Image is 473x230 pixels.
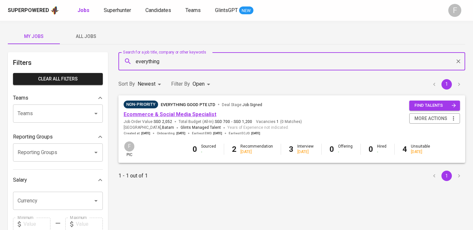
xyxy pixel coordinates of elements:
[227,125,289,131] span: Years of Experience not indicated.
[145,6,172,15] a: Candidates
[124,111,216,117] a: Ecommerce & Social Media Specialist
[251,131,260,136] span: [DATE]
[215,7,238,13] span: GlintsGPT
[402,145,407,154] b: 4
[330,145,334,154] b: 0
[13,130,103,143] div: Reporting Groups
[162,125,174,131] span: Batam
[297,149,314,155] div: [DATE]
[138,80,155,88] p: Newest
[239,7,253,14] span: NEW
[222,103,262,107] span: Deal Stage :
[118,172,148,180] p: 1 - 1 out of 1
[145,7,171,13] span: Candidates
[124,131,150,136] span: Created at :
[13,174,103,187] div: Salary
[231,119,232,125] span: -
[338,144,353,155] div: Offering
[369,145,373,154] b: 0
[104,7,131,13] span: Superhunter
[171,80,190,88] p: Filter By
[193,145,197,154] b: 0
[201,144,216,155] div: Sourced
[77,6,91,15] a: Jobs
[192,131,222,136] span: Earliest EMD :
[428,171,465,181] nav: pagination navigation
[18,75,98,83] span: Clear All filters
[141,131,150,136] span: [DATE]
[242,103,262,107] span: Job Signed
[234,119,252,125] span: SGD 1,200
[240,149,273,155] div: [DATE]
[8,7,49,14] div: Superpowered
[229,131,260,136] span: Earliest ECJD :
[91,109,101,118] button: Open
[215,6,253,15] a: GlintsGPT NEW
[13,57,103,68] h6: Filters
[441,79,452,90] button: page 1
[215,119,230,125] span: SGD 700
[179,119,252,125] span: Total Budget (All-In)
[13,73,103,85] button: Clear All filters
[193,81,205,87] span: Open
[157,131,185,136] span: Onboarding :
[154,119,172,125] span: SGD 2,052
[409,113,460,124] button: more actions
[181,125,221,130] span: Glints Managed Talent
[411,149,430,155] div: [DATE]
[104,6,132,15] a: Superhunter
[13,94,28,102] p: Teams
[338,149,353,155] div: -
[414,115,447,123] span: more actions
[124,141,135,158] div: pic
[193,78,212,90] div: Open
[441,171,452,181] button: page 1
[414,102,456,109] span: find talents
[240,144,273,155] div: Recommendation
[13,176,27,184] p: Salary
[12,32,56,41] span: My Jobs
[50,6,59,15] img: app logo
[428,79,465,90] nav: pagination navigation
[91,148,101,157] button: Open
[161,102,215,107] span: Everything good Pte Ltd
[8,6,59,15] a: Superpoweredapp logo
[409,101,460,111] button: find talents
[77,7,89,13] b: Jobs
[201,149,216,155] div: -
[64,32,108,41] span: All Jobs
[256,119,302,125] span: Vacancies ( 0 Matches )
[411,144,430,155] div: Unsuitable
[289,145,293,154] b: 3
[13,91,103,104] div: Teams
[213,131,222,136] span: [DATE]
[276,119,279,125] span: 1
[377,144,386,155] div: Hired
[232,145,236,154] b: 2
[297,144,314,155] div: Interview
[91,196,101,205] button: Open
[185,7,201,13] span: Teams
[124,125,174,131] span: [GEOGRAPHIC_DATA] ,
[13,133,53,141] p: Reporting Groups
[124,119,172,125] span: Job Order Value
[185,6,202,15] a: Teams
[138,78,163,90] div: Newest
[448,4,461,17] div: F
[124,141,135,152] div: F
[118,80,135,88] p: Sort By
[176,131,185,136] span: [DATE]
[454,57,463,66] button: Clear
[377,149,386,155] div: -
[124,101,158,108] span: Non-Priority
